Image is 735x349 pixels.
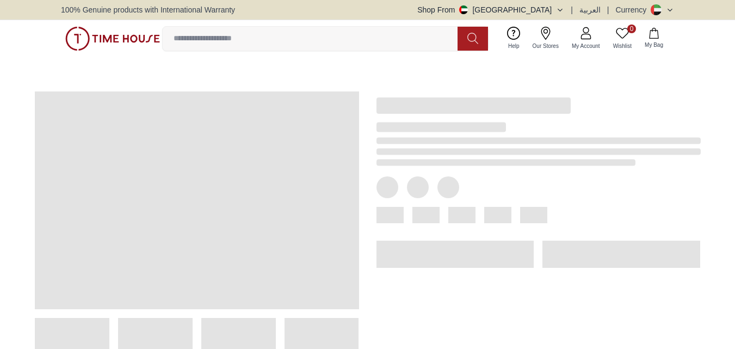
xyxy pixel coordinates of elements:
[417,4,564,15] button: Shop From[GEOGRAPHIC_DATA]
[615,4,651,15] div: Currency
[579,4,601,15] button: العربية
[571,4,573,15] span: |
[502,25,526,52] a: Help
[528,42,563,50] span: Our Stores
[627,25,636,33] span: 0
[459,5,468,14] img: United Arab Emirates
[609,42,636,50] span: Wishlist
[638,26,670,51] button: My Bag
[640,41,668,49] span: My Bag
[61,4,235,15] span: 100% Genuine products with International Warranty
[607,25,638,52] a: 0Wishlist
[504,42,524,50] span: Help
[65,27,160,51] img: ...
[526,25,565,52] a: Our Stores
[567,42,604,50] span: My Account
[607,4,609,15] span: |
